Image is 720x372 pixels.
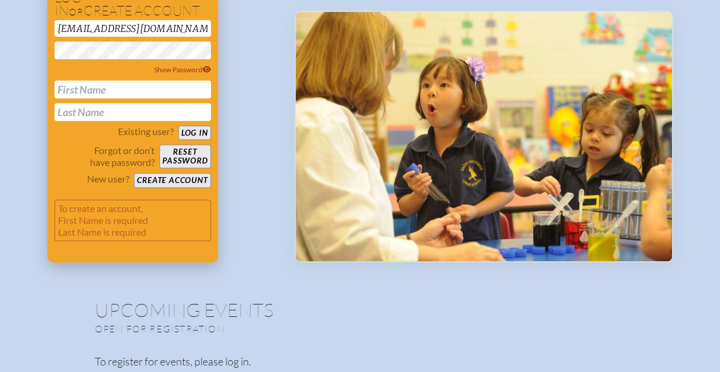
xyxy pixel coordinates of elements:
p: New user? [87,173,129,185]
button: Log in [178,126,211,140]
img: Events [296,12,672,262]
button: Resetpassword [159,145,210,168]
input: Last Name [55,103,211,121]
p: To register for events, please log in. [95,354,626,370]
p: Forgot or don’t have password? [55,145,155,168]
p: To create an account, First Name is required Last Name is required [55,200,211,241]
h1: Upcoming Events [95,300,626,319]
input: First Name [55,81,211,98]
span: Show Password [154,65,211,74]
p: Existing user? [118,126,174,137]
p: Open for registration [95,323,408,335]
span: or [69,6,84,18]
input: Email [55,20,211,37]
button: Create account [134,173,210,188]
